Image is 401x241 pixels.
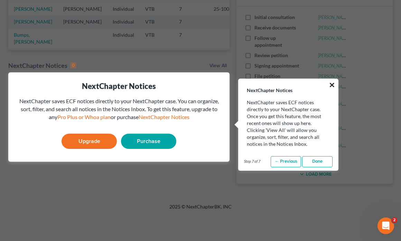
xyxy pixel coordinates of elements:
p: NextChapter saves ECF notices directly to your NextChapter case. Once you get this feature, the m... [247,99,330,148]
a: Upgrade [62,134,117,149]
a: ← Previous [271,156,301,167]
a: Purchase [121,134,176,149]
span: 2 [392,217,397,223]
div: 0 [70,62,76,69]
a: Done [302,156,333,167]
a: NextChapter Notices [139,114,189,120]
a: View All [209,63,227,68]
button: × [329,79,335,90]
div: NextChapter Notices [14,81,224,91]
div: NextChapter Notices [8,61,76,70]
div: NextChapter saves ECF notices directly to your NextChapter case. You can organize, sort, filter, ... [14,97,224,121]
h3: NextChapter Notices [239,79,338,93]
span: Step 7 of 7 [244,159,260,164]
a: Pro Plus or Whoa plan [57,114,111,120]
iframe: Intercom live chat [377,217,394,234]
